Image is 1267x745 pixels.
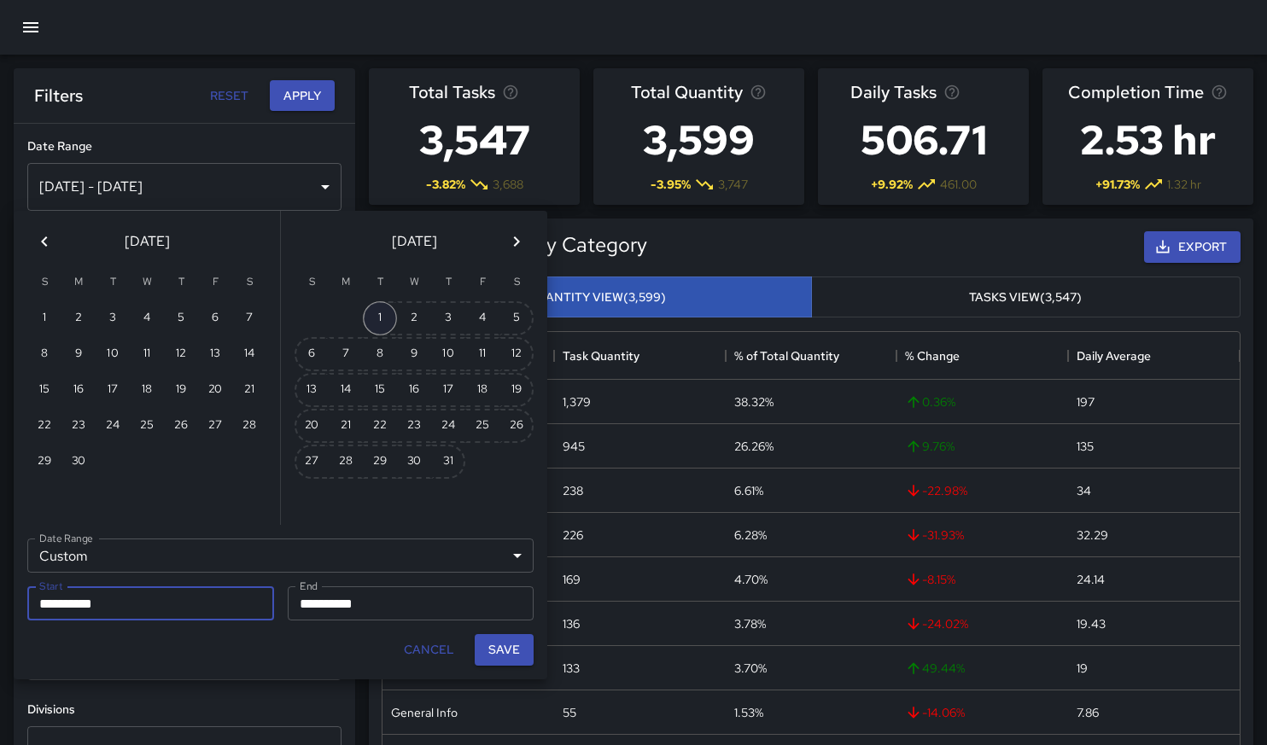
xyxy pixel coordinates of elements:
span: Friday [467,265,498,300]
span: Thursday [433,265,464,300]
button: 11 [130,337,164,371]
button: 13 [198,337,232,371]
span: [DATE] [392,230,437,253]
button: 18 [465,373,499,407]
button: 19 [164,373,198,407]
button: 14 [232,337,266,371]
button: 23 [61,409,96,443]
button: 19 [499,373,534,407]
button: 25 [130,409,164,443]
button: 5 [499,301,534,335]
button: 12 [164,337,198,371]
label: End [300,579,318,593]
span: Sunday [29,265,60,300]
button: 18 [130,373,164,407]
button: 3 [96,301,130,335]
span: Wednesday [399,265,429,300]
button: 21 [329,409,363,443]
button: 29 [363,445,397,479]
span: Thursday [166,265,196,300]
button: 27 [295,445,329,479]
button: 5 [164,301,198,335]
span: Tuesday [97,265,128,300]
button: 7 [232,301,266,335]
button: 28 [232,409,266,443]
button: 13 [295,373,329,407]
button: 6 [295,337,329,371]
button: 8 [27,337,61,371]
button: 24 [431,409,465,443]
span: Saturday [501,265,532,300]
span: Friday [200,265,231,300]
button: 2 [397,301,431,335]
button: 9 [61,337,96,371]
button: 27 [198,409,232,443]
button: 15 [27,373,61,407]
button: 3 [431,301,465,335]
button: 7 [329,337,363,371]
span: Monday [63,265,94,300]
button: 20 [198,373,232,407]
button: 31 [431,445,465,479]
button: 10 [96,337,130,371]
button: 29 [27,445,61,479]
button: Save [475,634,534,666]
span: Wednesday [131,265,162,300]
button: 14 [329,373,363,407]
button: 26 [499,409,534,443]
button: 20 [295,409,329,443]
span: Sunday [296,265,327,300]
button: 24 [96,409,130,443]
button: 11 [465,337,499,371]
button: 22 [363,409,397,443]
button: 8 [363,337,397,371]
button: 6 [198,301,232,335]
button: 28 [329,445,363,479]
button: 25 [465,409,499,443]
label: Date Range [39,531,93,545]
button: 16 [397,373,431,407]
button: 26 [164,409,198,443]
button: 12 [499,337,534,371]
button: 16 [61,373,96,407]
span: Monday [330,265,361,300]
button: Cancel [397,634,461,666]
button: 10 [431,337,465,371]
button: 1 [363,301,397,335]
button: 17 [96,373,130,407]
button: 17 [431,373,465,407]
button: Previous month [27,224,61,259]
button: 15 [363,373,397,407]
button: Next month [499,224,534,259]
button: 9 [397,337,431,371]
span: Tuesday [365,265,395,300]
label: Start [39,579,62,593]
button: 30 [61,445,96,479]
span: [DATE] [125,230,170,253]
div: Custom [27,538,534,573]
button: 23 [397,409,431,443]
button: 22 [27,409,61,443]
button: 30 [397,445,431,479]
button: 1 [27,301,61,335]
span: Saturday [234,265,265,300]
button: 4 [465,301,499,335]
button: 21 [232,373,266,407]
button: 2 [61,301,96,335]
button: 4 [130,301,164,335]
